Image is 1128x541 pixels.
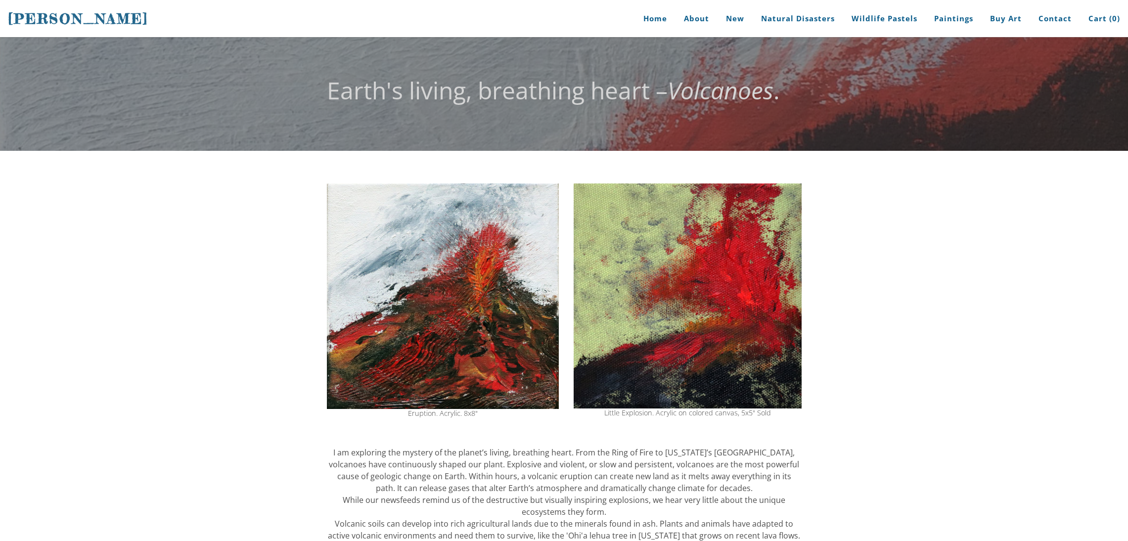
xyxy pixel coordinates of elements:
font: Earth's living, breathing heart – . [327,74,780,106]
a: [PERSON_NAME] [8,9,148,28]
span: While our newsfeeds remind us of the destructive but visually inspiring explosions, we hear very ... [343,495,785,517]
span: 0 [1112,13,1117,23]
div: Little Explosion. Acrylic on colored canvas, 5x5" Sold [574,409,802,416]
img: volcano explosion [574,183,802,408]
em: Volcanoes [668,74,773,106]
img: volcano eruption [327,183,559,409]
span: [PERSON_NAME] [8,10,148,27]
div: Eruption. Acrylic. 8x8" [327,410,559,417]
